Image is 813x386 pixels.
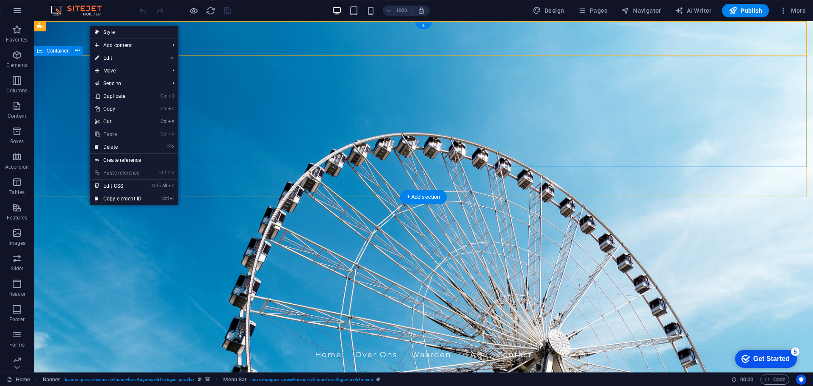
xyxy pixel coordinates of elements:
i: On resize automatically adjust zoom level to fit chosen device. [418,7,425,14]
i: Alt [159,183,167,189]
div: + [415,22,431,29]
i: Ctrl [160,93,167,99]
p: Accordion [5,164,29,170]
a: Ctrl⇧VPaste reference [90,167,147,179]
button: Navigator [618,4,665,17]
span: . banner .preset-banner-v3-home-hero-logo-nav-h1-slogan .parallax [64,375,194,385]
div: Design (Ctrl+Alt+Y) [529,4,568,17]
a: ⏎Edit [90,52,147,64]
button: Usercentrics [796,375,806,385]
a: CtrlAltCEdit CSS [90,180,147,192]
i: ⇧ [167,170,171,175]
div: 5 [63,2,71,10]
p: Features [7,214,27,221]
span: Publish [729,6,762,15]
i: Ctrl [162,196,169,201]
span: Add content [90,39,166,52]
i: Ctrl [159,170,166,175]
h6: Session time [731,375,754,385]
span: Container [47,48,69,53]
i: Ctrl [160,131,167,137]
div: Get Started 5 items remaining, 0% complete [7,4,69,22]
span: Move [90,64,166,77]
span: Pages [578,6,607,15]
button: More [776,4,809,17]
p: Footer [9,316,25,323]
p: Slider [11,265,24,272]
p: Favorites [6,36,28,43]
button: Publish [722,4,769,17]
button: Code [760,375,789,385]
p: Content [8,113,26,119]
span: 00 00 [740,375,753,385]
a: ⌦Delete [90,141,147,153]
a: CtrlCCopy [90,103,147,115]
i: Ctrl [152,183,158,189]
div: Get Started [25,9,61,17]
a: Click to cancel selection. Double-click to open Pages [7,375,30,385]
i: Ctrl [160,119,167,124]
p: Elements [6,62,28,69]
button: Pages [574,4,611,17]
i: C [168,183,174,189]
span: More [779,6,806,15]
a: Create reference [90,154,178,167]
i: D [168,93,174,99]
button: Design [529,4,568,17]
i: Reload page [206,6,216,16]
h6: 100% [395,6,409,16]
a: CtrlICopy element ID [90,192,147,205]
button: reload [205,6,216,16]
p: Header [8,291,25,297]
span: Click to select. Double-click to edit [223,375,247,385]
p: Forms [9,342,25,348]
p: Images [8,240,26,247]
p: Boxes [10,138,24,145]
span: Click to select. Double-click to edit [43,375,61,385]
a: Style [90,26,178,39]
i: V [168,131,174,137]
button: Click here to leave preview mode and continue editing [188,6,199,16]
a: CtrlXCut [90,115,147,128]
i: C [168,106,174,111]
span: . menu-wrapper .preset-menu-v2-home-hero-logo-nav-h1-menu [250,375,373,385]
span: Code [764,375,785,385]
i: V [171,170,174,175]
a: CtrlDDuplicate [90,90,147,103]
i: X [168,119,174,124]
i: This element is a customizable preset [198,377,202,382]
button: AI Writer [672,4,715,17]
a: CtrlVPaste [90,128,147,141]
span: Navigator [621,6,661,15]
nav: breadcrumb [43,375,381,385]
div: + Add section [400,190,447,204]
p: Columns [6,87,28,94]
a: Send to [90,77,166,90]
span: Design [533,6,564,15]
i: I [170,196,174,201]
i: This element contains a background [205,377,210,382]
i: Ctrl [160,106,167,111]
span: AI Writer [675,6,712,15]
img: Editor Logo [49,6,112,16]
i: This element is a customizable preset [376,377,380,382]
button: 100% [383,6,413,16]
i: ⌦ [167,144,174,150]
p: Tables [9,189,25,196]
i: ⏎ [170,55,174,61]
span: : [746,376,747,383]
